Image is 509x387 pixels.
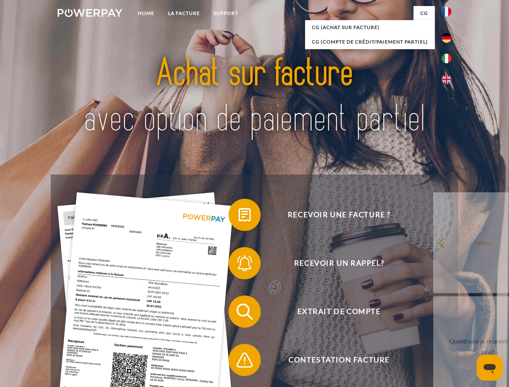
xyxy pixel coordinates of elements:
a: CG [413,6,435,21]
img: it [442,54,451,63]
span: Recevoir une facture ? [240,199,438,231]
button: Recevoir une facture ? [229,199,438,231]
img: qb_search.svg [235,302,255,322]
a: Home [131,6,161,21]
button: Contestation Facture [229,344,438,376]
a: CG (Compte de crédit/paiement partiel) [305,35,435,49]
button: Extrait de compte [229,295,438,328]
img: qb_warning.svg [235,350,255,370]
button: Recevoir un rappel? [229,247,438,279]
a: CG (achat sur facture) [305,20,435,35]
a: Support [207,6,245,21]
iframe: Bouton de lancement de la fenêtre de messagerie [477,355,503,381]
img: en [442,75,451,84]
img: qb_bill.svg [235,205,255,225]
img: logo-powerpay-white.svg [58,9,123,17]
a: LA FACTURE [161,6,207,21]
img: title-powerpay_fr.svg [77,39,432,154]
span: Contestation Facture [240,344,438,376]
img: fr [442,7,451,17]
img: qb_bell.svg [235,253,255,273]
span: Extrait de compte [240,295,438,328]
img: de [442,33,451,43]
span: Recevoir un rappel? [240,247,438,279]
